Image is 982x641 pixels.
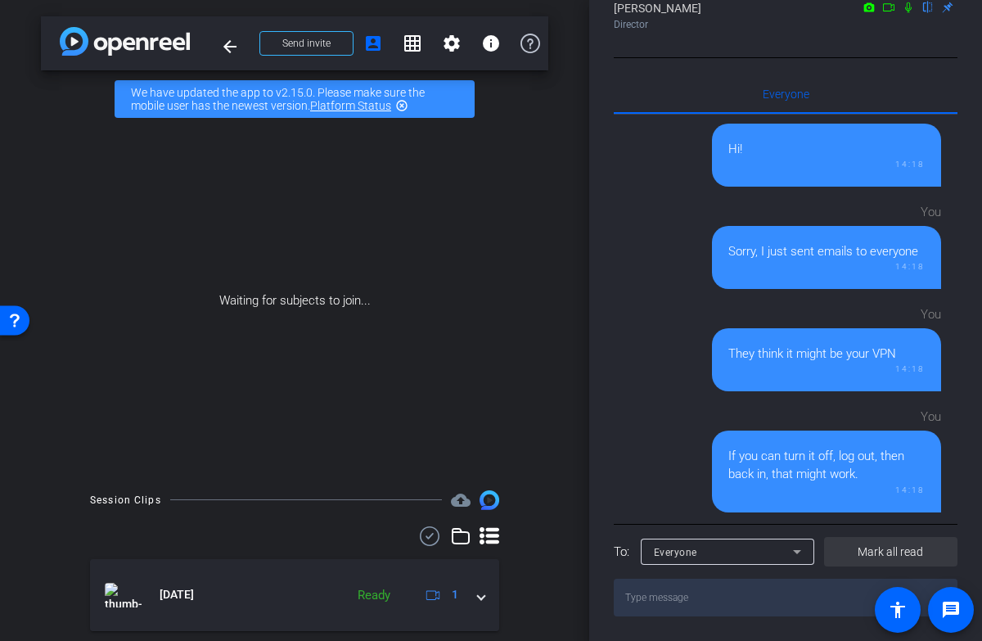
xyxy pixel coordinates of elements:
mat-icon: account_box [363,34,383,53]
div: Sorry, I just sent emails to everyone [728,242,925,261]
div: 14:18 [728,158,925,170]
mat-expansion-panel-header: thumb-nail[DATE]Ready1 [90,559,499,631]
div: Waiting for subjects to join... [41,128,548,474]
div: Ready [349,586,399,605]
img: thumb-nail [105,583,142,607]
mat-icon: message [941,600,961,620]
span: 1 [452,586,458,603]
div: You [712,408,941,427]
div: Session Clips [90,492,161,508]
mat-icon: arrow_back [220,37,240,56]
mat-icon: highlight_off [395,99,408,112]
div: You [712,305,941,324]
mat-icon: grid_on [403,34,422,53]
span: [DATE] [160,586,194,603]
div: 14:18 [728,260,925,273]
mat-icon: settings [442,34,462,53]
div: Director [614,17,957,32]
div: To: [614,543,629,562]
div: 14:18 [728,363,925,375]
img: Session clips [480,490,499,510]
img: app-logo [60,27,190,56]
a: Platform Status [310,99,391,112]
div: We have updated the app to v2.15.0. Please make sure the mobile user has the newest version. [115,80,475,118]
div: You [712,203,941,222]
span: Everyone [763,88,809,100]
div: 14:18 [728,484,925,496]
div: If you can turn it off, log out, then back in, that might work. [728,447,925,484]
mat-icon: cloud_upload [451,490,471,510]
button: Mark all read [824,537,958,567]
span: Send invite [282,37,331,50]
button: Send invite [259,31,354,56]
span: Destinations for your clips [451,490,471,510]
mat-icon: accessibility [888,600,908,620]
div: They think it might be your VPN [728,345,925,363]
div: Hi! [728,140,925,159]
mat-icon: info [481,34,501,53]
span: Everyone [654,547,697,558]
span: Mark all read [858,544,923,561]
